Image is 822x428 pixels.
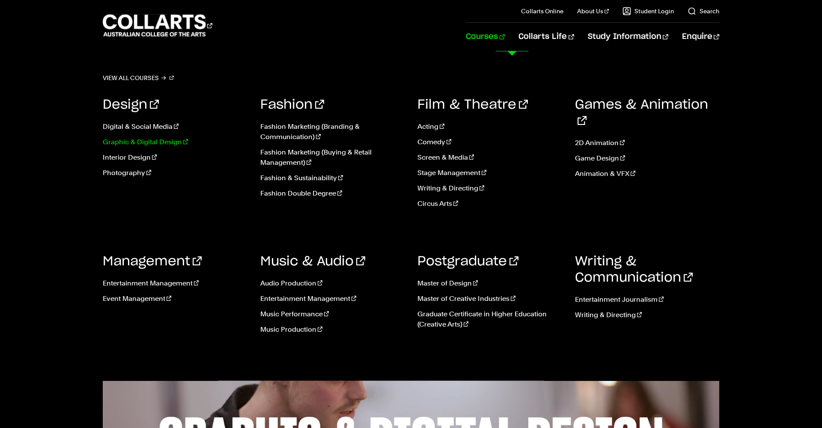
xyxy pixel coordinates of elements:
a: Fashion [260,98,324,111]
a: Student Login [622,7,674,15]
a: Screen & Media [417,152,562,163]
a: Photography [103,168,247,178]
a: Management [103,255,202,268]
a: Graphic & Digital Design [103,137,247,147]
div: Go to homepage [103,13,212,38]
a: Writing & Directing [417,183,562,193]
a: Games & Animation [575,98,708,128]
a: Film & Theatre [417,98,528,111]
a: Study Information [588,23,668,51]
a: Animation & VFX [575,169,720,179]
a: Music Production [260,324,405,335]
a: Acting [417,122,562,132]
a: Fashion Marketing (Buying & Retail Management) [260,147,405,168]
a: Search [688,7,719,15]
a: Stage Management [417,168,562,178]
a: Game Design [575,153,720,163]
a: Graduate Certificate in Higher Education (Creative Arts) [417,309,562,330]
a: Digital & Social Media [103,122,247,132]
a: Fashion Double Degree [260,188,405,199]
a: Interior Design [103,152,247,163]
a: Music & Audio [260,255,365,268]
a: Enquire [682,23,719,51]
a: Writing & Communication [575,255,693,284]
a: 2D Animation [575,138,720,148]
a: Music Performance [260,309,405,319]
a: Master of Design [417,278,562,288]
a: About Us [577,7,609,15]
a: Collarts Life [518,23,574,51]
a: Collarts Online [521,7,563,15]
a: View all courses [103,72,174,84]
a: Courses [466,23,505,51]
a: Audio Production [260,278,405,288]
a: Fashion & Sustainability [260,173,405,183]
a: Circus Arts [417,199,562,209]
a: Entertainment Management [260,294,405,304]
a: Entertainment Journalism [575,294,720,305]
a: Postgraduate [417,255,518,268]
a: Fashion Marketing (Branding & Communication) [260,122,405,142]
a: Entertainment Management [103,278,247,288]
a: Comedy [417,137,562,147]
a: Design [103,98,159,111]
a: Writing & Directing [575,310,720,320]
a: Master of Creative Industries [417,294,562,304]
a: Event Management [103,294,247,304]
